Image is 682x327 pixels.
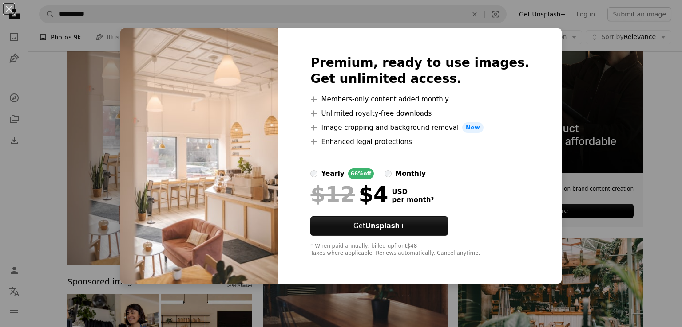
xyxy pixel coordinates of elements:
h2: Premium, ready to use images. Get unlimited access. [310,55,529,87]
input: monthly [385,170,392,177]
span: $12 [310,183,355,206]
div: yearly [321,168,344,179]
input: yearly66%off [310,170,317,177]
li: Image cropping and background removal [310,122,529,133]
div: * When paid annually, billed upfront $48 Taxes where applicable. Renews automatically. Cancel any... [310,243,529,257]
div: monthly [395,168,426,179]
div: 66% off [348,168,374,179]
div: $4 [310,183,388,206]
span: per month * [392,196,434,204]
strong: Unsplash+ [365,222,405,230]
li: Enhanced legal protections [310,136,529,147]
li: Unlimited royalty-free downloads [310,108,529,119]
img: premium_photo-1664970900025-1e3099ca757a [120,28,278,284]
span: New [462,122,484,133]
span: USD [392,188,434,196]
li: Members-only content added monthly [310,94,529,105]
button: GetUnsplash+ [310,216,448,236]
